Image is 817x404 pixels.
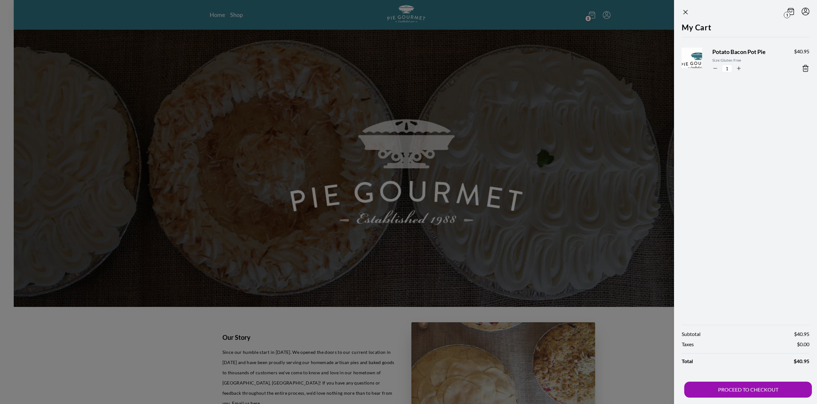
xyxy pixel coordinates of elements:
[682,8,689,16] button: Close panel
[802,8,809,15] button: Menu
[684,382,812,398] button: PROCEED TO CHECKOUT
[678,42,717,80] img: Product Image
[682,22,809,37] h2: My Cart
[794,330,809,338] span: $ 40.95
[682,330,701,338] span: Subtotal
[794,48,809,55] span: $ 40.95
[712,57,784,63] span: Size: Gluten Free
[784,12,790,18] span: 1
[682,340,694,348] span: Taxes
[682,357,693,365] span: Total
[712,48,784,56] span: Potato Bacon Pot Pie
[797,340,809,348] span: $ 0.00
[794,357,809,365] span: $ 40.95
